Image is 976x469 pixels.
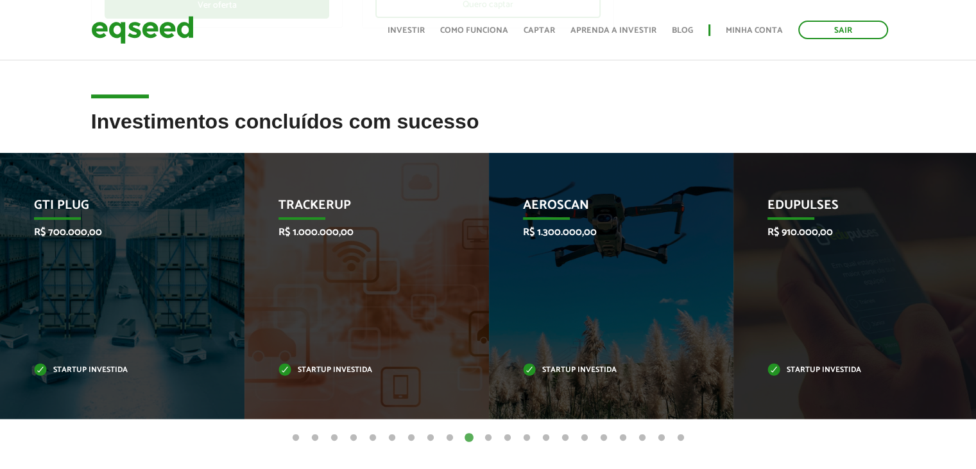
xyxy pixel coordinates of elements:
[278,367,436,374] p: Startup investida
[328,432,341,445] button: 3 of 21
[540,432,552,445] button: 14 of 21
[386,432,398,445] button: 6 of 21
[559,432,572,445] button: 15 of 21
[501,432,514,445] button: 12 of 21
[34,226,192,238] p: R$ 700.000,00
[636,432,649,445] button: 19 of 21
[767,226,925,238] p: R$ 910.000,00
[672,26,693,35] a: Blog
[523,226,681,238] p: R$ 1.300.000,00
[482,432,495,445] button: 11 of 21
[597,432,610,445] button: 17 of 21
[578,432,591,445] button: 16 of 21
[443,432,456,445] button: 9 of 21
[91,13,194,47] img: EqSeed
[278,226,436,238] p: R$ 1.000.000,00
[34,198,192,220] p: GTI PLUG
[347,432,360,445] button: 4 of 21
[405,432,418,445] button: 7 of 21
[617,432,629,445] button: 18 of 21
[91,111,886,152] h2: Investimentos concluídos com sucesso
[289,432,302,445] button: 1 of 21
[34,367,192,374] p: Startup investida
[424,432,437,445] button: 8 of 21
[309,432,321,445] button: 2 of 21
[523,367,681,374] p: Startup investida
[388,26,425,35] a: Investir
[570,26,656,35] a: Aprenda a investir
[767,198,925,220] p: Edupulses
[798,21,888,39] a: Sair
[674,432,687,445] button: 21 of 21
[520,432,533,445] button: 13 of 21
[655,432,668,445] button: 20 of 21
[726,26,783,35] a: Minha conta
[278,198,436,220] p: TrackerUp
[440,26,508,35] a: Como funciona
[523,198,681,220] p: Aeroscan
[463,432,475,445] button: 10 of 21
[524,26,555,35] a: Captar
[767,367,925,374] p: Startup investida
[366,432,379,445] button: 5 of 21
